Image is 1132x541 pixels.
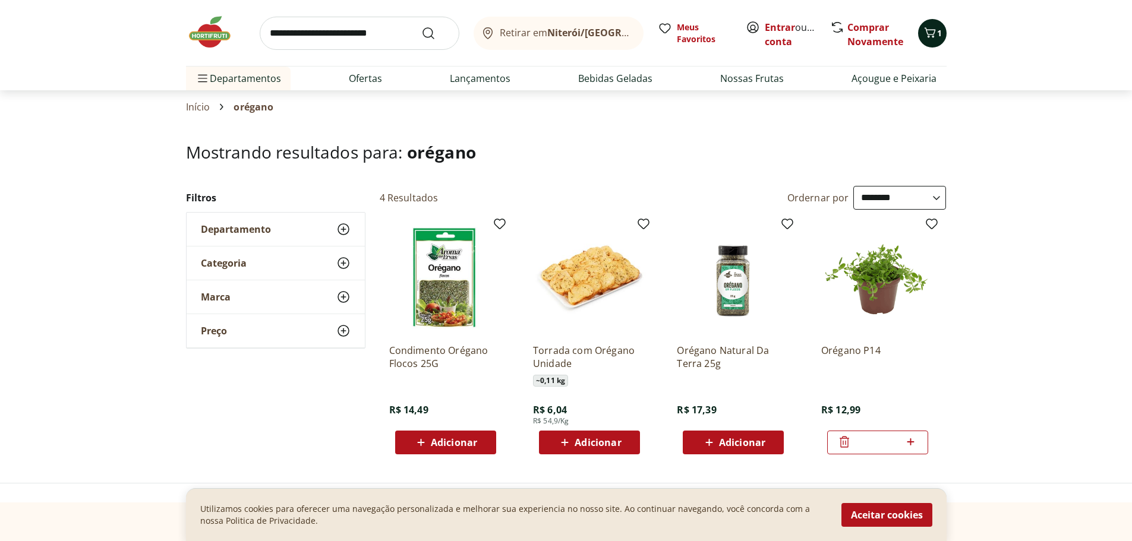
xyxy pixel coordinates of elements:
a: Nossas Frutas [720,71,784,86]
a: Bebidas Geladas [578,71,652,86]
a: Meus Favoritos [658,21,731,45]
span: Departamento [201,223,271,235]
p: Utilizamos cookies para oferecer uma navegação personalizada e melhorar sua experiencia no nosso ... [200,503,827,527]
label: Ordernar por [787,191,849,204]
a: Torrada com Orégano Unidade [533,344,646,370]
span: Preço [201,325,227,337]
span: 1 [937,27,942,39]
button: Preço [187,314,365,347]
a: Ofertas [349,71,382,86]
img: Orégano P14 [821,222,934,334]
span: Marca [201,291,231,303]
span: Retirar em [500,27,631,38]
h2: Filtros [186,186,365,210]
button: Submit Search [421,26,450,40]
span: orégano [407,141,476,163]
span: R$ 54,9/Kg [533,416,569,426]
h1: Mostrando resultados para: [186,143,947,162]
a: Lançamentos [450,71,510,86]
span: R$ 12,99 [821,403,860,416]
span: ou [765,20,818,49]
input: search [260,17,459,50]
span: R$ 17,39 [677,403,716,416]
a: Orégano P14 [821,344,934,370]
button: Adicionar [539,431,640,454]
span: Categoria [201,257,247,269]
img: Hortifruti [186,14,245,50]
button: Aceitar cookies [841,503,932,527]
a: Orégano Natural Da Terra 25g [677,344,790,370]
a: Açougue e Peixaria [852,71,936,86]
button: Categoria [187,246,365,280]
button: Adicionar [683,431,784,454]
a: Comprar Novamente [847,21,903,48]
button: Marca [187,280,365,314]
button: Adicionar [395,431,496,454]
h2: 4 Resultados [380,191,439,204]
span: Adicionar [431,438,477,447]
span: Meus Favoritos [677,21,731,45]
span: R$ 6,04 [533,403,567,416]
button: Carrinho [918,19,947,48]
span: Adicionar [719,438,765,447]
span: orégano [234,102,273,112]
img: Orégano Natural Da Terra 25g [677,222,790,334]
button: Menu [196,64,210,93]
button: Retirar emNiterói/[GEOGRAPHIC_DATA] [474,17,644,50]
a: Início [186,102,210,112]
button: Departamento [187,213,365,246]
a: Condimento Orégano Flocos 25G [389,344,502,370]
img: Condimento Orégano Flocos 25G [389,222,502,334]
a: Entrar [765,21,795,34]
span: ~ 0,11 kg [533,375,568,387]
span: Departamentos [196,64,281,93]
img: Torrada com Orégano Unidade [533,222,646,334]
a: Criar conta [765,21,830,48]
span: R$ 14,49 [389,403,428,416]
b: Niterói/[GEOGRAPHIC_DATA] [547,26,683,39]
span: Adicionar [575,438,621,447]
